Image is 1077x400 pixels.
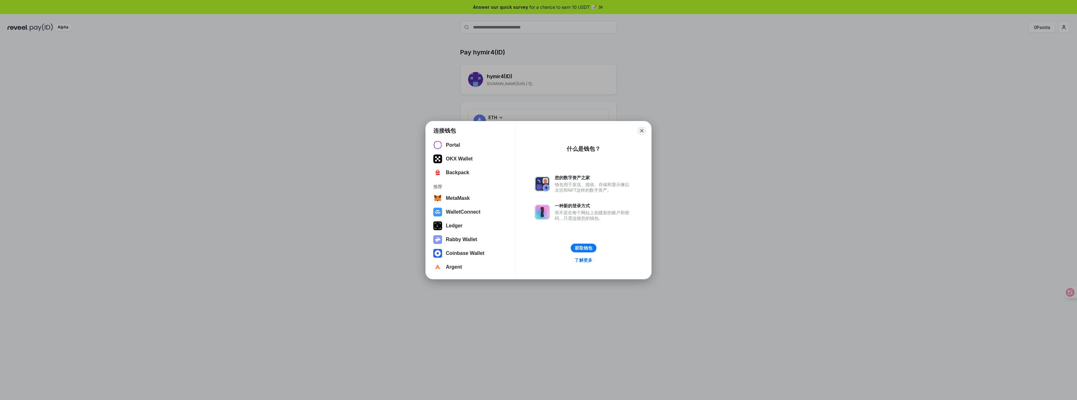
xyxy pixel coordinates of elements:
img: svg+xml,%3Csvg%20width%3D%2228%22%20height%3D%2228%22%20viewBox%3D%220%200%2028%2028%22%20fill%3D... [433,249,442,258]
div: WalletConnect [446,209,481,215]
div: 推荐 [433,184,508,190]
img: 5VZ71FV6L7PA3gg3tXrdQ+DgLhC+75Wq3no69P3MC0NFQpx2lL04Ql9gHK1bRDjsSBIvScBnDTk1WrlGIZBorIDEYJj+rhdgn... [433,154,442,163]
button: MetaMask [431,192,510,205]
div: 一种新的登录方式 [555,203,632,209]
img: svg+xml;base64,PHN2ZyB3aWR0aD0iMjYiIGhlaWdodD0iMjYiIHZpZXdCb3g9IjAgMCAyNiAyNiIgZmlsbD0ibm9uZSIgeG... [433,141,442,149]
img: svg+xml,%3Csvg%20xmlns%3D%22http%3A%2F%2Fwww.w3.org%2F2000%2Fsvg%22%20fill%3D%22none%22%20viewBox... [535,176,550,191]
img: svg+xml,%3Csvg%20xmlns%3D%22http%3A%2F%2Fwww.w3.org%2F2000%2Fsvg%22%20fill%3D%22none%22%20viewBox... [433,235,442,244]
img: 4BxBxKvl5W07cAAAAASUVORK5CYII= [433,168,442,177]
div: Argent [446,264,462,270]
button: Argent [431,261,510,273]
div: Portal [446,142,460,148]
div: Backpack [446,170,469,175]
button: OKX Wallet [431,153,510,165]
img: svg+xml,%3Csvg%20width%3D%2228%22%20height%3D%2228%22%20viewBox%3D%220%200%2028%2028%22%20fill%3D... [433,263,442,271]
div: Coinbase Wallet [446,251,484,256]
button: Rabby Wallet [431,233,510,246]
img: svg+xml,%3Csvg%20xmlns%3D%22http%3A%2F%2Fwww.w3.org%2F2000%2Fsvg%22%20width%3D%2228%22%20height%3... [433,221,442,230]
h1: 连接钱包 [433,127,456,134]
img: svg+xml,%3Csvg%20width%3D%2228%22%20height%3D%2228%22%20viewBox%3D%220%200%2028%2028%22%20fill%3D... [433,208,442,216]
a: 了解更多 [571,256,596,264]
div: 获取钱包 [575,245,592,251]
div: 您的数字资产之家 [555,175,632,180]
button: Ledger [431,220,510,232]
button: Backpack [431,166,510,179]
div: Ledger [446,223,462,229]
img: svg+xml,%3Csvg%20width%3D%2228%22%20height%3D%2228%22%20viewBox%3D%220%200%2028%2028%22%20fill%3D... [433,194,442,203]
div: 钱包用于发送、接收、存储和显示像以太坊和NFT这样的数字资产。 [555,182,632,193]
div: 了解更多 [575,257,592,263]
div: Rabby Wallet [446,237,477,242]
button: Portal [431,139,510,151]
button: WalletConnect [431,206,510,218]
div: OKX Wallet [446,156,473,162]
div: 而不是在每个网站上创建新的账户和密码，只需连接您的钱包。 [555,210,632,221]
button: 获取钱包 [571,244,596,252]
button: Close [637,126,646,135]
button: Keplr [431,125,510,138]
img: svg+xml,%3Csvg%20xmlns%3D%22http%3A%2F%2Fwww.w3.org%2F2000%2Fsvg%22%20fill%3D%22none%22%20viewBox... [535,205,550,220]
div: MetaMask [446,195,470,201]
div: 什么是钱包？ [567,145,600,153]
button: Coinbase Wallet [431,247,510,260]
